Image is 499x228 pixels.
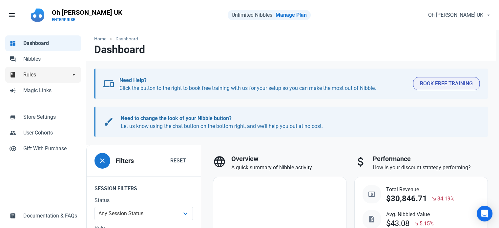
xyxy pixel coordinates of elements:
[414,221,419,226] span: south_east
[94,197,193,204] label: Status
[103,78,114,89] span: devices
[23,212,77,220] span: Documentation & FAQs
[5,141,81,156] a: control_point_duplicateGift With Purchase
[477,206,492,221] div: Open Intercom Messenger
[420,220,434,228] span: 5.15%
[170,157,186,165] span: Reset
[23,113,77,121] span: Store Settings
[368,215,376,223] span: request_quote
[121,114,473,130] p: Let us know using the chat button on the bottom right, and we'll help you out at no cost.
[121,115,232,121] b: Need to change the look of your Nibble button?
[23,55,77,63] span: Nibbles
[213,155,226,168] span: language
[368,190,376,198] span: local_atm
[8,11,16,19] span: menu
[52,17,122,22] p: ENTERPRISE
[10,212,16,218] span: assignment
[103,116,114,127] span: brush
[5,83,81,98] a: campaignMagic Links
[231,155,346,163] h3: Overview
[10,87,16,93] span: campaign
[5,208,81,224] a: assignmentDocumentation & FAQs
[423,9,495,22] button: Oh [PERSON_NAME] UK
[119,77,147,83] b: Need Help?
[10,129,16,135] span: people
[373,164,488,172] p: How is your discount strategy performing?
[428,11,483,19] span: Oh [PERSON_NAME] UK
[23,145,77,153] span: Gift With Purchase
[10,145,16,151] span: control_point_duplicate
[10,55,16,62] span: forum
[5,109,81,125] a: storeStore Settings
[386,211,434,218] span: Avg. Nibbled Value
[94,153,110,169] button: close
[48,5,126,25] a: Oh [PERSON_NAME] UKENTERPRISE
[5,125,81,141] a: peopleUser Cohorts
[420,80,473,88] span: Book Free Training
[23,39,77,47] span: Dashboard
[163,154,193,167] button: Reset
[386,194,427,203] div: $30,846.71
[5,67,81,83] a: bookRulesarrow_drop_down
[115,157,134,165] h3: Filters
[23,129,77,137] span: User Cohorts
[5,35,81,51] a: dashboardDashboard
[23,71,71,79] span: Rules
[437,195,454,203] span: 34.19%
[98,157,106,165] span: close
[386,219,409,228] div: $43.08
[10,113,16,120] span: store
[119,76,408,92] p: Click the button to the right to book free training with us for your setup so you can make the mo...
[413,77,480,90] button: Book Free Training
[23,87,77,94] span: Magic Links
[231,164,346,172] p: A quick summary of Nibble activity
[94,44,145,55] h1: Dashboard
[10,71,16,77] span: book
[276,12,307,18] a: Manage Plan
[10,39,16,46] span: dashboard
[5,51,81,67] a: forumNibbles
[386,186,454,194] span: Total Revenue
[71,71,77,77] span: arrow_drop_down
[86,30,496,44] nav: breadcrumbs
[373,155,488,163] h3: Performance
[94,35,110,42] a: Home
[354,155,367,168] span: attach_money
[431,196,437,201] span: south_east
[232,12,272,18] span: Unlimited Nibbles
[52,8,122,17] p: Oh [PERSON_NAME] UK
[87,176,201,197] legend: Session Filters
